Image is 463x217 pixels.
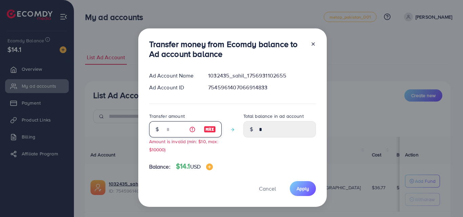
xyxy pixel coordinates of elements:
[149,113,185,120] label: Transfer amount
[149,138,218,152] small: Amount is invalid (min: $10, max: $10000)
[149,163,170,171] span: Balance:
[190,163,201,170] span: USD
[434,187,458,212] iframe: Chat
[203,72,321,80] div: 1032435_sahil_1756931102655
[144,72,203,80] div: Ad Account Name
[290,181,316,196] button: Apply
[259,185,276,192] span: Cancel
[206,164,213,170] img: image
[204,125,216,133] img: image
[297,185,309,192] span: Apply
[144,84,203,91] div: Ad Account ID
[203,84,321,91] div: 7545961407066914833
[149,39,305,59] h3: Transfer money from Ecomdy balance to Ad account balance
[250,181,284,196] button: Cancel
[176,162,213,171] h4: $14.1
[243,113,304,120] label: Total balance in ad account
